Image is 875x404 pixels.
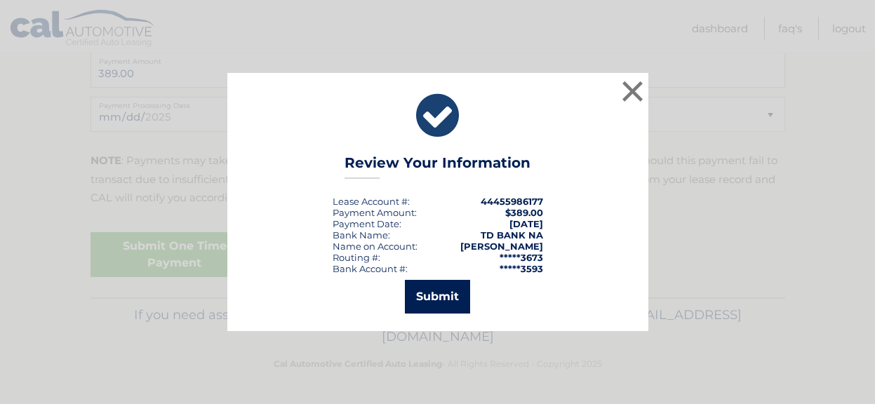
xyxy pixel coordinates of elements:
div: : [333,218,401,229]
div: Bank Name: [333,229,390,241]
button: × [619,77,647,105]
strong: TD BANK NA [481,229,543,241]
span: $389.00 [505,207,543,218]
strong: [PERSON_NAME] [460,241,543,252]
h3: Review Your Information [345,154,530,179]
span: [DATE] [509,218,543,229]
strong: 44455986177 [481,196,543,207]
div: Lease Account #: [333,196,410,207]
div: Name on Account: [333,241,418,252]
div: Payment Amount: [333,207,417,218]
div: Bank Account #: [333,263,408,274]
button: Submit [405,280,470,314]
span: Payment Date [333,218,399,229]
div: Routing #: [333,252,380,263]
